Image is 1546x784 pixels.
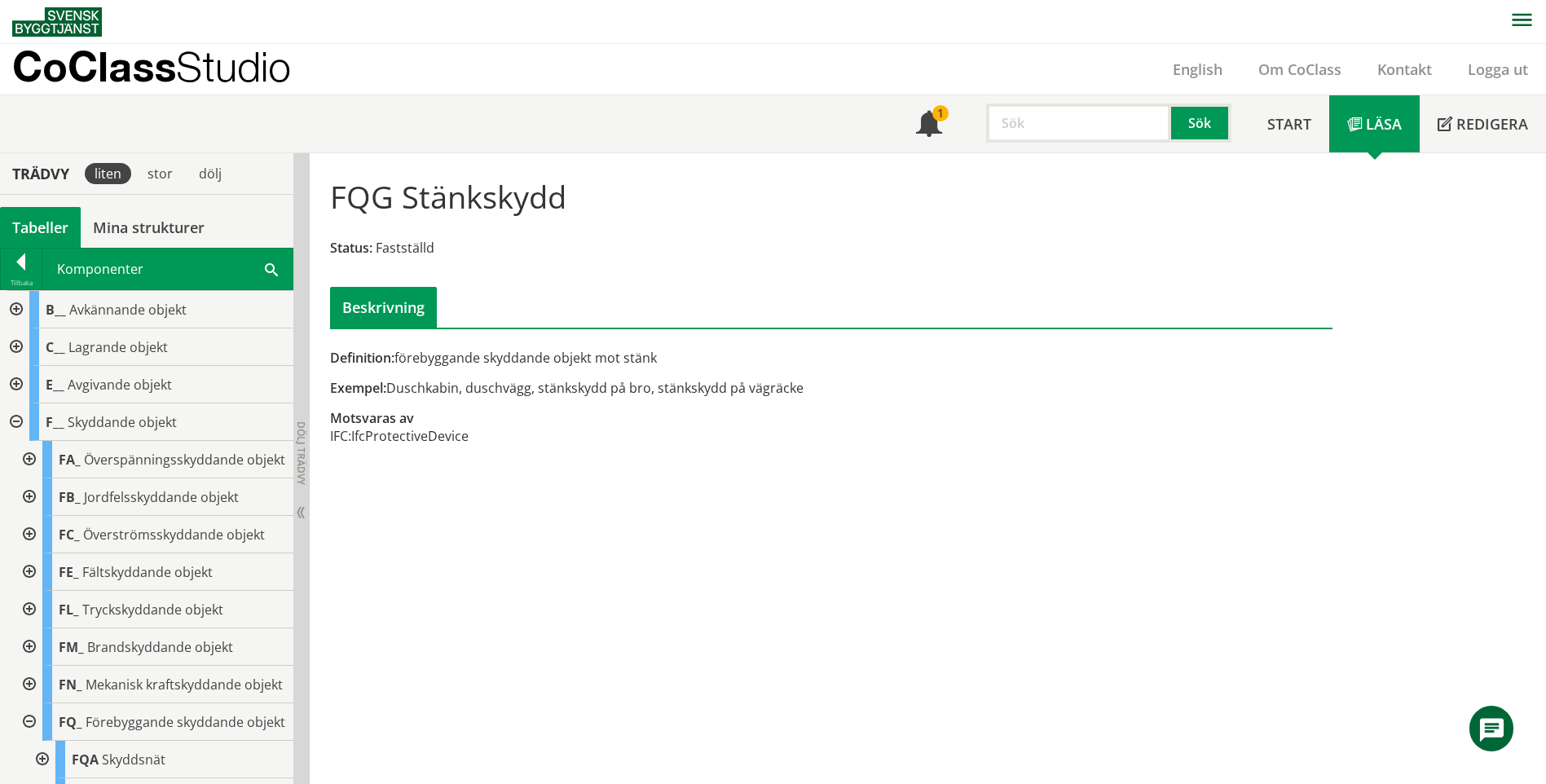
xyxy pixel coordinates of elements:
[84,488,239,506] span: Jordfelsskyddande objekt
[1450,59,1546,79] a: Logga ut
[86,713,285,731] span: Förebyggande skyddande objekt
[330,379,989,397] div: Duschkabin, duschvägg, stänkskydd på bro, stänkskydd på vägräcke
[294,421,308,485] span: Dölj trädvy
[351,427,469,445] td: IfcProtectiveDevice
[176,42,291,90] span: Studio
[330,349,989,367] div: förebyggande skyddande objekt mot stänk
[265,260,278,277] span: Sök i tabellen
[59,526,80,544] span: FC_
[87,638,233,656] span: Brandskyddande objekt
[82,563,213,581] span: Fältskyddande objekt
[376,239,434,257] span: Fastställd
[1267,114,1311,134] span: Start
[330,349,394,367] span: Definition:
[1,276,42,289] div: Tillbaka
[330,427,351,445] td: IFC:
[46,376,64,394] span: E__
[59,713,82,731] span: FQ_
[189,163,231,184] div: dölj
[46,413,64,431] span: F__
[330,178,566,214] h1: FQG Stänkskydd
[330,287,437,328] div: Beskrivning
[1456,114,1528,134] span: Redigera
[83,526,265,544] span: Överströmsskyddande objekt
[69,301,187,319] span: Avkännande objekt
[59,676,82,694] span: FN_
[46,338,65,356] span: C__
[59,638,84,656] span: FM_
[3,165,78,183] div: Trädvy
[916,112,942,139] span: Notifikationer
[72,751,99,769] span: FQA
[59,563,79,581] span: FE_
[59,451,81,469] span: FA_
[1359,59,1450,79] a: Kontakt
[42,249,293,289] div: Komponenter
[85,163,131,184] div: liten
[932,105,949,121] div: 1
[1240,59,1359,79] a: Om CoClass
[68,338,168,356] span: Lagrande objekt
[12,7,102,37] img: Svensk Byggtjänst
[330,409,414,427] span: Motsvaras av
[898,95,960,152] a: 1
[12,57,291,76] p: CoClass
[59,488,81,506] span: FB_
[1171,104,1231,143] button: Sök
[82,601,223,619] span: Tryckskyddande objekt
[12,44,326,95] a: CoClassStudio
[1155,59,1240,79] a: English
[330,379,386,397] span: Exempel:
[986,104,1171,143] input: Sök
[330,239,372,257] span: Status:
[68,376,172,394] span: Avgivande objekt
[1420,95,1546,152] a: Redigera
[46,301,66,319] span: B__
[59,601,79,619] span: FL_
[84,451,285,469] span: Överspänningsskyddande objekt
[102,751,165,769] span: Skyddsnät
[138,163,183,184] div: stor
[1366,114,1402,134] span: Läsa
[68,413,177,431] span: Skyddande objekt
[81,207,217,248] a: Mina strukturer
[1249,95,1329,152] a: Start
[86,676,283,694] span: Mekanisk kraftskyddande objekt
[1329,95,1420,152] a: Läsa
